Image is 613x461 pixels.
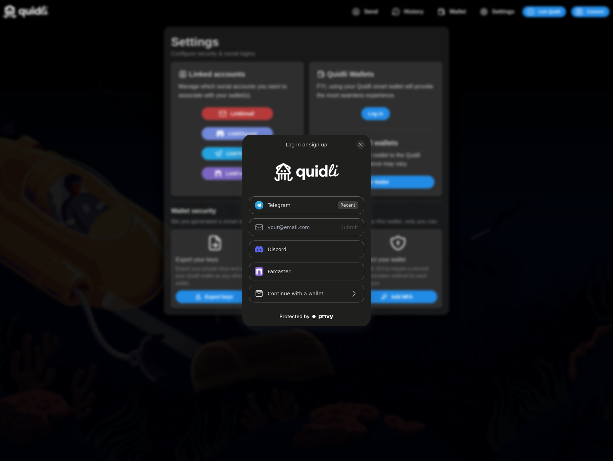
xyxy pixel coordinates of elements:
[249,240,364,258] button: Discord
[286,141,328,148] div: Log in or sign up
[338,201,358,209] span: Recent
[249,285,364,302] button: Continue with a wallet
[268,289,345,298] div: Continue with a wallet
[249,196,364,214] button: TelegramRecent
[274,163,339,181] img: Quidli Dapp logo
[249,263,364,280] button: Farcaster
[334,218,364,236] button: Submit
[340,224,358,230] span: Submit
[249,218,364,236] input: Submit
[356,140,365,149] button: close modal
